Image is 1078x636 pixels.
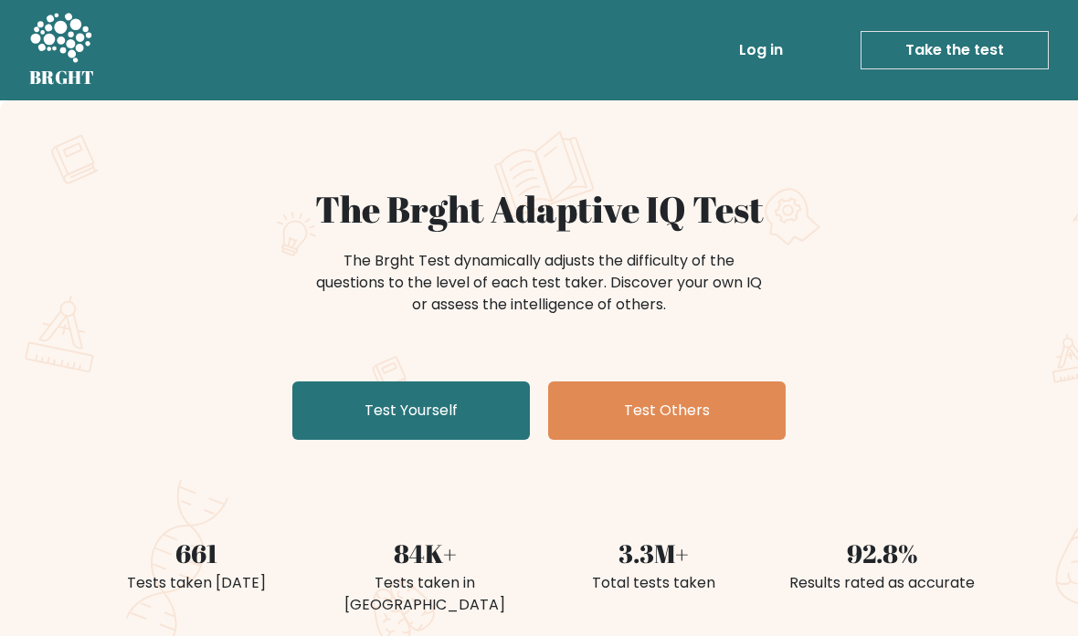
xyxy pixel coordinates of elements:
[322,535,528,573] div: 84K+
[778,572,985,594] div: Results rated as accurate
[550,535,756,573] div: 3.3M+
[732,32,790,68] a: Log in
[548,381,786,440] a: Test Others
[292,381,530,440] a: Test Yourself
[93,572,300,594] div: Tests taken [DATE]
[550,572,756,594] div: Total tests taken
[778,535,985,573] div: 92.8%
[29,7,95,93] a: BRGHT
[861,31,1049,69] a: Take the test
[93,188,985,232] h1: The Brght Adaptive IQ Test
[322,572,528,616] div: Tests taken in [GEOGRAPHIC_DATA]
[311,250,767,316] div: The Brght Test dynamically adjusts the difficulty of the questions to the level of each test take...
[29,67,95,89] h5: BRGHT
[93,535,300,573] div: 661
